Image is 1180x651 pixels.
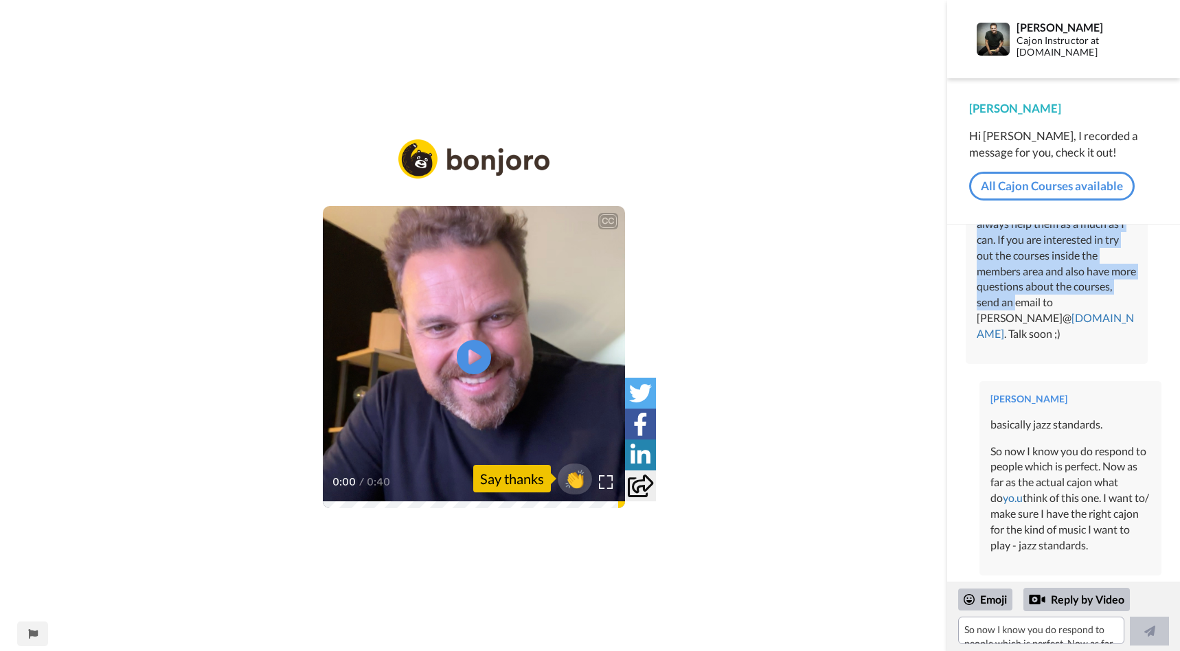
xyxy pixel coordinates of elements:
img: Full screen [599,475,613,489]
div: CC [600,214,617,228]
div: Say thanks [473,465,551,492]
div: Hi [PERSON_NAME], I recorded a message for you, check it out! [969,128,1158,161]
div: Reply by Video [1023,588,1130,611]
img: Profile Image [977,23,1010,56]
span: 0:40 [367,474,391,490]
img: logo_full.png [398,139,549,179]
div: basically jazz standards. [990,417,1150,433]
div: Reply by Video [1029,591,1045,608]
a: All Cajon Courses available [969,172,1135,201]
div: Cajon Instructor at [DOMAIN_NAME] [1017,35,1143,58]
div: [PERSON_NAME] [969,100,1158,117]
a: yo.u [1003,491,1023,504]
span: / [359,474,364,490]
button: 👏 [558,464,592,494]
span: 0:00 [332,474,356,490]
div: [PERSON_NAME] [990,392,1150,406]
div: [PERSON_NAME] [1017,21,1143,34]
div: So now I know you do respond to people which is perfect. Now as far as the actual cajon what do t... [990,444,1150,553]
div: Emoji [958,589,1012,610]
a: [DOMAIN_NAME] [977,311,1134,340]
span: 👏 [558,468,592,490]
